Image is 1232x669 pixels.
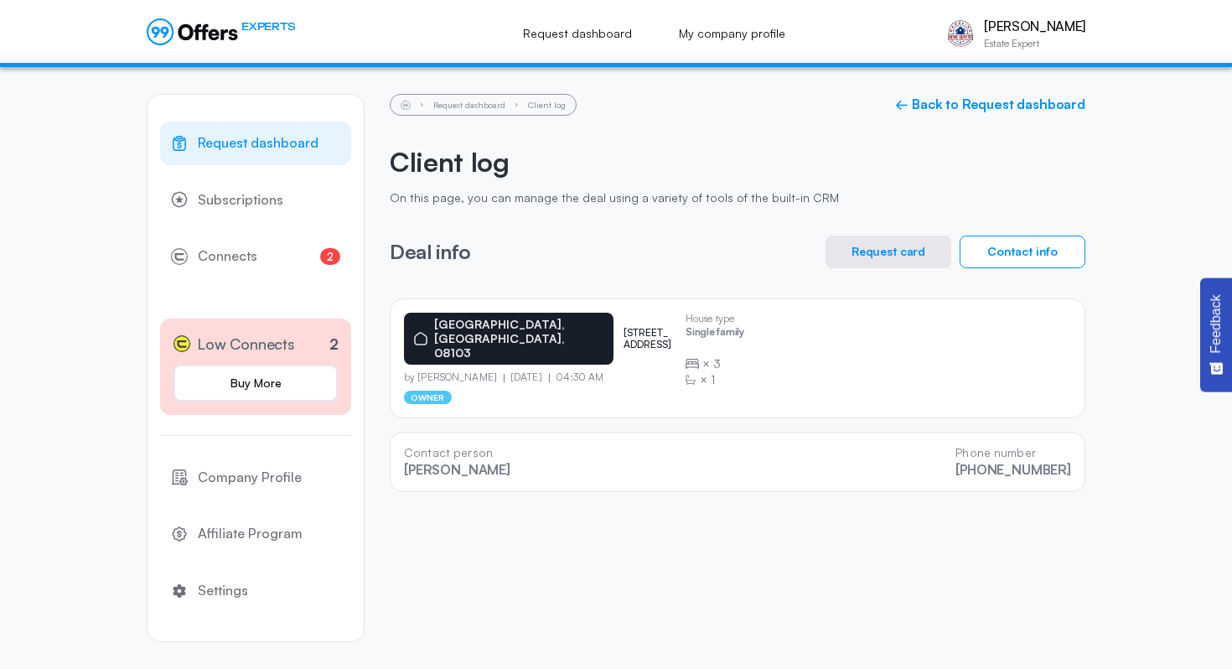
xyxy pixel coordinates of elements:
[686,371,744,388] div: ×
[198,246,257,267] span: Connects
[505,15,650,52] a: Request dashboard
[198,523,303,545] span: Affiliate Program
[160,512,351,556] a: Affiliate Program
[160,569,351,613] a: Settings
[686,313,744,324] p: House type
[404,462,510,478] p: [PERSON_NAME]
[147,18,295,45] a: EXPERTS
[1146,548,1224,627] iframe: Tidio Chat
[198,467,302,489] span: Company Profile
[528,101,566,109] li: Client log
[895,96,1085,112] a: ← Back to Request dashboard
[660,15,804,52] a: My company profile
[390,241,471,262] h3: Deal info
[241,18,295,34] span: EXPERTS
[1200,277,1232,392] button: Feedback - Show survey
[390,191,1085,205] p: On this page, you can manage the deal using a variety of tools of the built-in CRM
[173,365,338,402] a: Buy More
[160,235,351,278] a: Connects2
[955,461,1071,478] a: [PHONE_NUMBER]
[434,318,603,360] p: [GEOGRAPHIC_DATA], [GEOGRAPHIC_DATA], 08103
[160,122,351,165] a: Request dashboard
[624,327,672,351] p: [STREET_ADDRESS]
[198,580,248,602] span: Settings
[390,146,1085,178] h2: Client log
[984,18,1085,34] p: [PERSON_NAME]
[686,326,744,342] p: Single family
[198,189,283,211] span: Subscriptions
[955,446,1071,460] p: Phone number
[504,371,549,383] p: [DATE]
[713,355,721,372] span: 3
[944,17,977,50] img: Ernesto Matos
[433,100,505,110] a: Request dashboard
[1209,294,1224,353] span: Feedback
[711,371,715,388] span: 1
[686,355,744,372] div: ×
[984,39,1085,49] p: Estate Expert
[404,391,452,404] p: owner
[320,248,340,265] span: 2
[404,446,510,460] p: Contact person
[329,333,339,355] p: 2
[826,236,951,268] button: Request card
[197,332,295,356] span: Low Connects
[160,179,351,222] a: Subscriptions
[198,132,318,154] span: Request dashboard
[960,236,1085,268] button: Contact info
[549,371,604,383] p: 04:30 AM
[404,371,504,383] p: by [PERSON_NAME]
[160,456,351,500] a: Company Profile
